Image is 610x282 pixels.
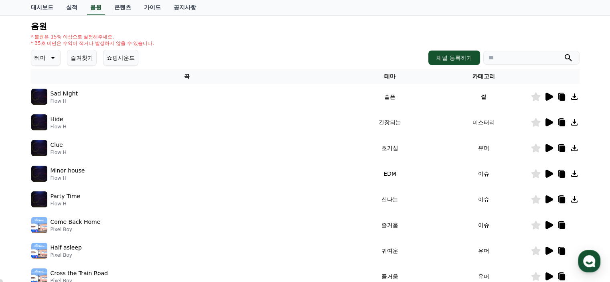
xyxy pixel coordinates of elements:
[343,238,437,264] td: 귀여운
[31,166,47,182] img: music
[31,22,580,30] h4: 음원
[51,175,85,181] p: Flow H
[343,110,437,135] td: 긴장되는
[51,226,101,233] p: Pixel Boy
[437,84,531,110] td: 썰
[437,238,531,264] td: 유머
[2,215,53,235] a: 홈
[343,161,437,187] td: EDM
[51,166,85,175] p: Minor house
[51,201,81,207] p: Flow H
[31,89,47,105] img: music
[51,124,67,130] p: Flow H
[51,141,63,149] p: Clue
[25,227,30,234] span: 홈
[31,34,154,40] p: * 볼륨은 15% 이상으로 설정해주세요.
[34,52,46,63] p: 테마
[51,252,82,258] p: Pixel Boy
[343,84,437,110] td: 슬픈
[124,227,134,234] span: 설정
[343,212,437,238] td: 즐거움
[437,187,531,212] td: 이슈
[437,212,531,238] td: 이슈
[343,135,437,161] td: 호기심
[53,215,103,235] a: 대화
[51,149,67,156] p: Flow H
[51,115,63,124] p: Hide
[31,217,47,233] img: music
[103,50,138,66] button: 쇼핑사운드
[51,269,108,278] p: Cross the Train Road
[31,114,47,130] img: music
[31,243,47,259] img: music
[437,161,531,187] td: 이슈
[437,135,531,161] td: 유머
[51,89,78,98] p: Sad Night
[31,191,47,207] img: music
[31,50,61,66] button: 테마
[73,228,83,234] span: 대화
[343,187,437,212] td: 신나는
[437,69,531,84] th: 카테고리
[51,192,81,201] p: Party Time
[343,69,437,84] th: 테마
[51,243,82,252] p: Half asleep
[31,140,47,156] img: music
[31,40,154,47] p: * 35초 미만은 수익이 적거나 발생하지 않을 수 있습니다.
[67,50,97,66] button: 즐겨찾기
[31,69,343,84] th: 곡
[51,218,101,226] p: Come Back Home
[51,98,78,104] p: Flow H
[437,110,531,135] td: 미스터리
[428,51,480,65] button: 채널 등록하기
[103,215,154,235] a: 설정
